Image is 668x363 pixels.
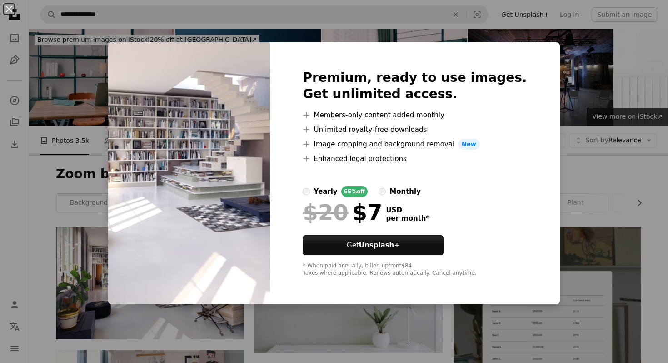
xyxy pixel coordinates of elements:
span: New [458,139,480,150]
div: yearly [314,186,337,197]
span: USD [386,206,429,214]
div: monthly [389,186,421,197]
h2: Premium, ready to use images. Get unlimited access. [303,70,527,102]
li: Unlimited royalty-free downloads [303,124,527,135]
input: yearly65%off [303,188,310,195]
span: $20 [303,201,348,224]
div: $7 [303,201,382,224]
img: premium_photo-1661878863422-9657ff7407e5 [108,42,270,304]
button: GetUnsplash+ [303,235,444,255]
li: Enhanced legal protections [303,153,527,164]
div: 65% off [341,186,368,197]
strong: Unsplash+ [359,241,400,249]
div: * When paid annually, billed upfront $84 Taxes where applicable. Renews automatically. Cancel any... [303,262,527,277]
span: per month * [386,214,429,222]
input: monthly [379,188,386,195]
li: Image cropping and background removal [303,139,527,150]
li: Members-only content added monthly [303,110,527,121]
